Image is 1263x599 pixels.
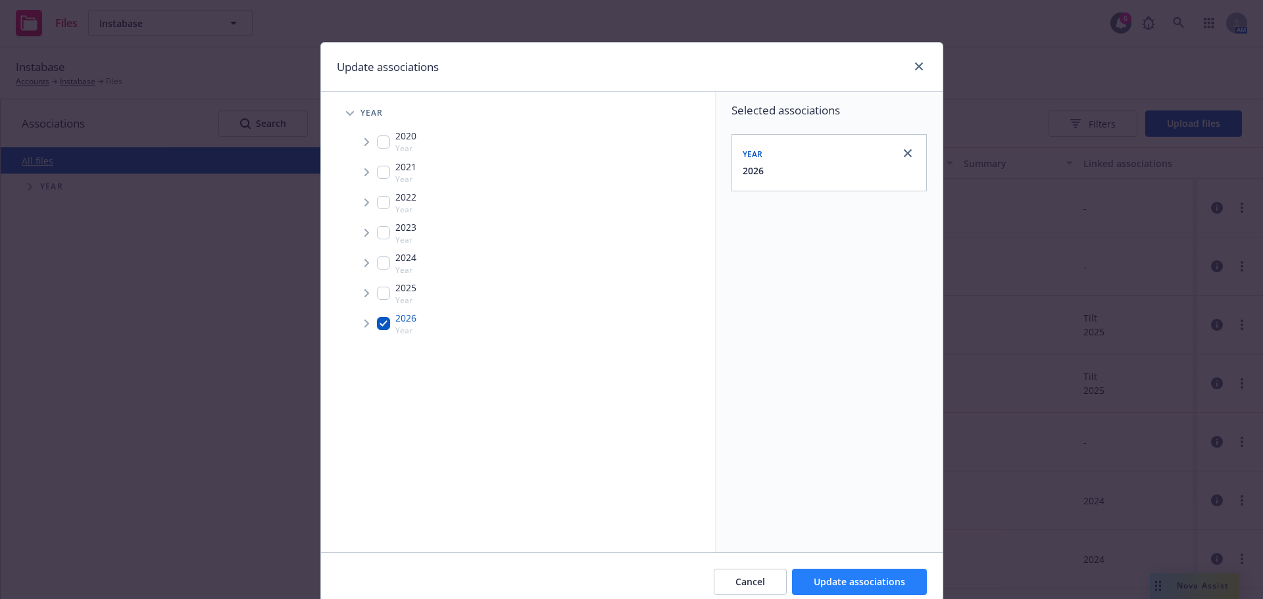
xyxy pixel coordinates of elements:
span: Year [395,234,416,245]
span: 2023 [395,220,416,234]
span: 2025 [395,281,416,295]
span: Year [395,204,416,215]
h1: Update associations [337,59,439,76]
div: Tree Example [321,100,715,339]
span: Year [395,143,416,154]
span: 2020 [395,129,416,143]
span: Update associations [814,575,905,588]
span: Year [360,109,384,117]
span: 2022 [395,190,416,204]
span: Selected associations [731,103,927,118]
a: close [900,145,916,161]
button: 2026 [743,164,764,178]
span: 2021 [395,160,416,174]
button: Update associations [792,569,927,595]
span: Year [395,174,416,185]
span: 2024 [395,251,416,264]
span: Year [395,325,416,336]
span: 2026 [395,311,416,325]
span: Year [395,295,416,306]
span: Year [743,149,763,160]
button: Cancel [714,569,787,595]
span: Cancel [735,575,765,588]
span: Year [395,264,416,276]
a: close [911,59,927,74]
